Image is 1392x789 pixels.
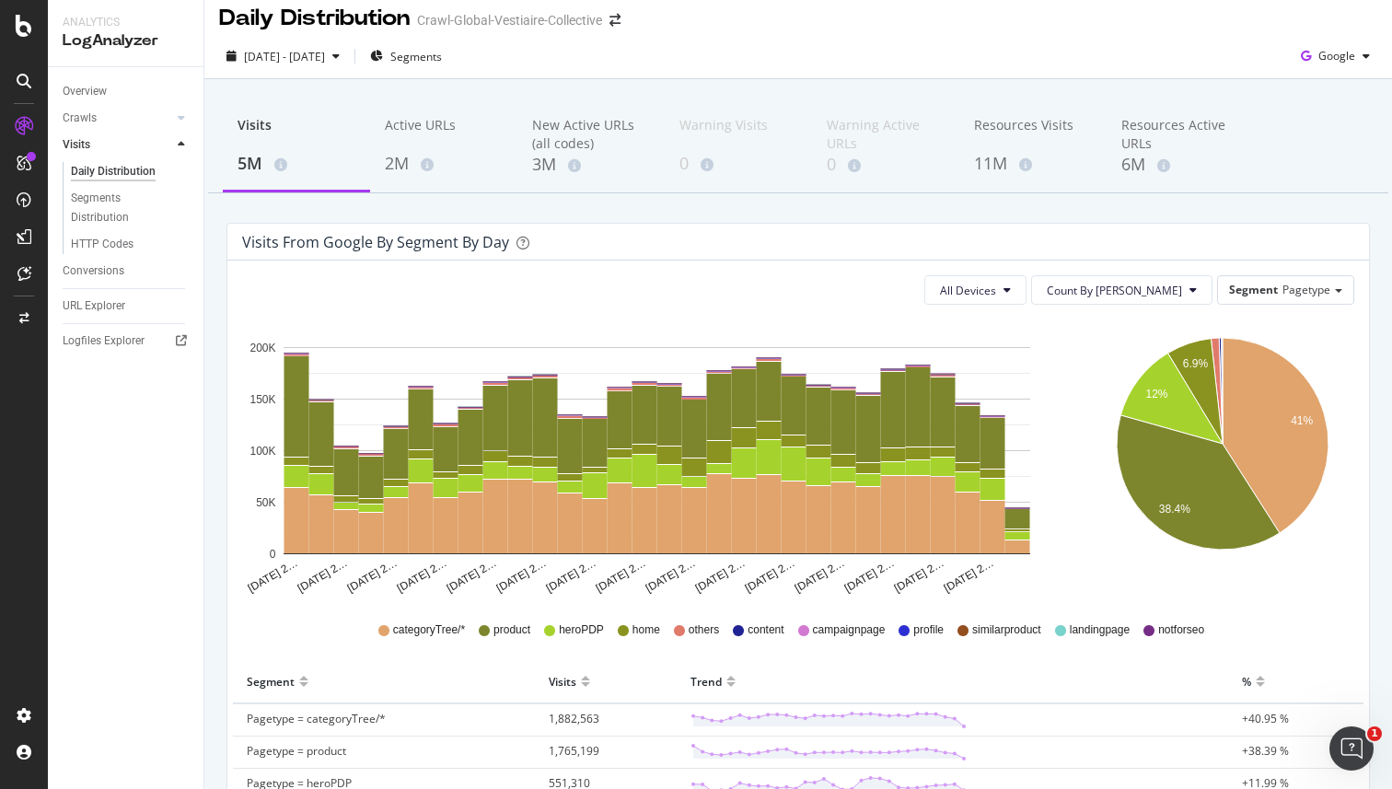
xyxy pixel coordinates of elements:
text: 200K [249,342,275,354]
span: similarproduct [972,622,1041,638]
div: Warning Active URLs [827,116,945,153]
span: Google [1318,48,1355,64]
span: Segments [390,49,442,64]
div: Visits from google by Segment by Day [242,233,509,251]
div: Segments Distribution [71,189,173,227]
div: Visits [63,135,90,155]
span: All Devices [940,283,996,298]
div: 6M [1121,153,1239,177]
span: content [748,622,783,638]
div: arrow-right-arrow-left [609,14,621,27]
span: Pagetype [1282,282,1330,297]
div: Resources Active URLs [1121,116,1239,153]
span: profile [913,622,944,638]
div: Daily Distribution [219,3,410,34]
a: HTTP Codes [71,235,191,254]
div: Crawls [63,109,97,128]
span: 1,882,563 [549,711,599,726]
div: LogAnalyzer [63,30,189,52]
button: Count By [PERSON_NAME] [1031,275,1212,305]
span: +38.39 % [1242,743,1289,759]
text: 0 [270,548,276,561]
span: notforseo [1158,622,1204,638]
div: Analytics [63,15,189,30]
span: others [689,622,719,638]
text: 38.4% [1159,503,1190,516]
a: URL Explorer [63,296,191,316]
div: 0 [679,152,797,176]
div: HTTP Codes [71,235,133,254]
span: categoryTree/* [393,622,465,638]
div: Active URLs [385,116,503,151]
div: Overview [63,82,107,101]
div: New Active URLs (all codes) [532,116,650,153]
span: home [632,622,660,638]
div: 0 [827,153,945,177]
text: 12% [1146,388,1168,400]
div: Logfiles Explorer [63,331,145,351]
span: landingpage [1070,622,1130,638]
a: Conversions [63,261,191,281]
text: 50K [256,496,275,509]
button: [DATE] - [DATE] [219,41,347,71]
text: 41% [1291,414,1313,427]
a: Logfiles Explorer [63,331,191,351]
div: 2M [385,152,503,176]
div: Segment [247,667,295,696]
div: Trend [690,667,722,696]
a: Daily Distribution [71,162,191,181]
text: 100K [249,445,275,458]
div: Crawl-Global-Vestiaire-Collective [417,11,602,29]
text: 6.9% [1183,357,1209,370]
span: 1,765,199 [549,743,599,759]
div: Resources Visits [974,116,1092,151]
a: Overview [63,82,191,101]
span: Pagetype = product [247,743,346,759]
span: 1 [1367,726,1382,741]
svg: A chart. [1090,319,1354,596]
div: URL Explorer [63,296,125,316]
span: Pagetype = categoryTree/* [247,711,386,726]
span: Count By Day [1047,283,1182,298]
span: Segment [1229,282,1278,297]
div: Daily Distribution [71,162,156,181]
div: Visits [238,116,355,151]
text: 150K [249,393,275,406]
div: 11M [974,152,1092,176]
span: product [493,622,530,638]
button: Segments [363,41,449,71]
div: Warning Visits [679,116,797,151]
button: Google [1293,41,1377,71]
a: Visits [63,135,172,155]
div: % [1242,667,1251,696]
div: Visits [549,667,576,696]
div: 5M [238,152,355,176]
a: Crawls [63,109,172,128]
span: heroPDP [559,622,604,638]
span: +40.95 % [1242,711,1289,726]
a: Segments Distribution [71,189,191,227]
div: 3M [532,153,650,177]
div: Conversions [63,261,124,281]
span: campaignpage [813,622,886,638]
button: All Devices [924,275,1027,305]
svg: A chart. [242,319,1072,596]
iframe: Intercom live chat [1329,726,1374,771]
span: [DATE] - [DATE] [244,49,325,64]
